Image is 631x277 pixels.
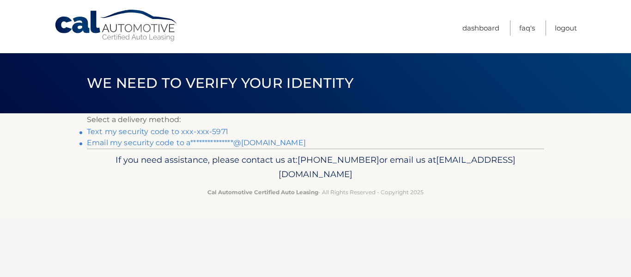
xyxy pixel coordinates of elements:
a: Text my security code to xxx-xxx-5971 [87,127,228,136]
p: - All Rights Reserved - Copyright 2025 [93,187,538,197]
span: [PHONE_NUMBER] [297,154,379,165]
a: Logout [555,20,577,36]
span: We need to verify your identity [87,74,353,92]
a: Cal Automotive [54,9,179,42]
strong: Cal Automotive Certified Auto Leasing [207,189,318,196]
a: FAQ's [519,20,535,36]
p: Select a delivery method: [87,113,544,126]
a: Dashboard [462,20,499,36]
p: If you need assistance, please contact us at: or email us at [93,153,538,182]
